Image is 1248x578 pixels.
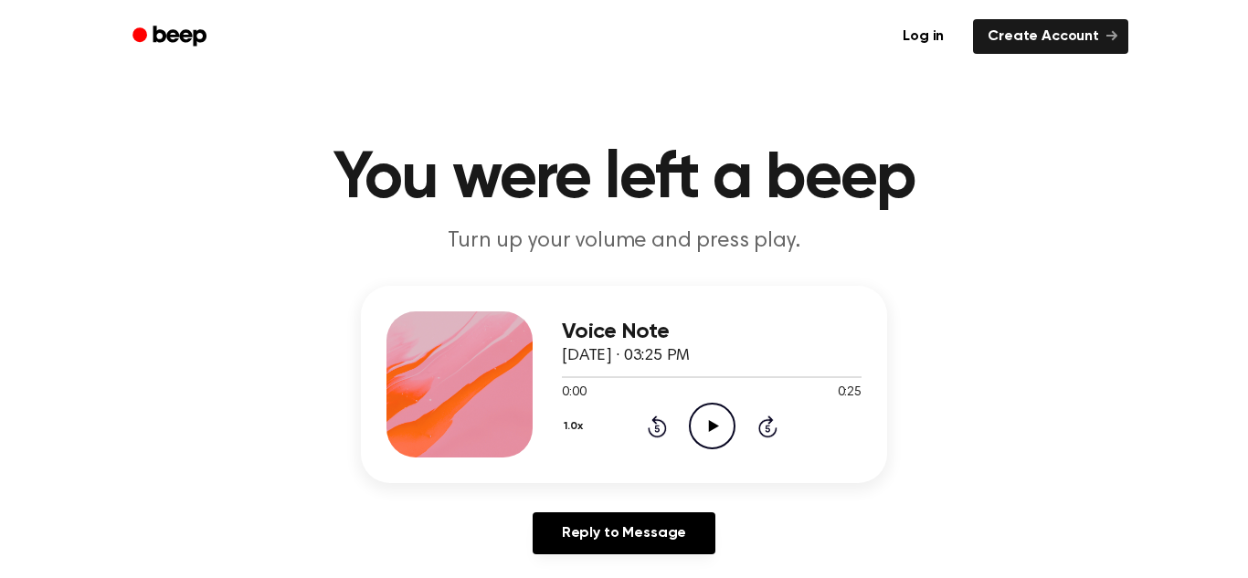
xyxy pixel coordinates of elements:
[562,320,862,344] h3: Voice Note
[273,226,975,257] p: Turn up your volume and press play.
[156,146,1092,212] h1: You were left a beep
[120,19,223,55] a: Beep
[838,384,862,403] span: 0:25
[533,512,715,554] a: Reply to Message
[562,384,586,403] span: 0:00
[884,16,962,58] a: Log in
[562,411,589,442] button: 1.0x
[562,348,690,364] span: [DATE] · 03:25 PM
[973,19,1128,54] a: Create Account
